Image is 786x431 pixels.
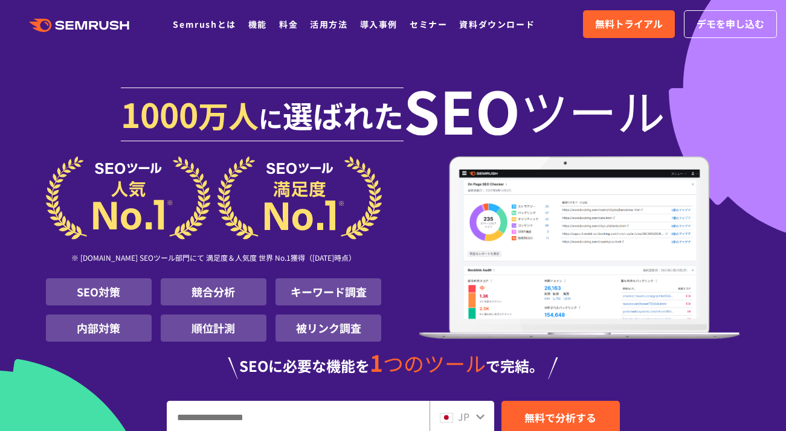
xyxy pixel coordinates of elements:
span: 1000 [121,89,198,138]
a: デモを申し込む [684,10,777,38]
span: 無料トライアル [595,16,663,32]
span: 万人 [198,93,259,136]
span: 1 [370,346,383,378]
div: SEOに必要な機能を [46,351,741,379]
a: 資料ダウンロード [459,18,535,30]
span: で完結。 [486,355,544,376]
span: ツール [520,86,665,134]
a: セミナー [410,18,447,30]
li: 競合分析 [161,278,266,305]
a: 導入事例 [360,18,398,30]
li: キーワード調査 [275,278,381,305]
a: 料金 [279,18,298,30]
span: つのツール [383,348,486,378]
li: SEO対策 [46,278,152,305]
a: Semrushとは [173,18,236,30]
a: 機能 [248,18,267,30]
a: 無料トライアル [583,10,675,38]
span: 選ばれた [283,93,404,136]
li: 順位計測 [161,314,266,342]
div: ※ [DOMAIN_NAME] SEOツール部門にて 満足度＆人気度 世界 No.1獲得（[DATE]時点） [46,240,382,278]
span: デモを申し込む [697,16,764,32]
span: SEO [404,86,520,134]
span: に [259,100,283,135]
span: 無料で分析する [524,410,596,425]
li: 内部対策 [46,314,152,342]
li: 被リンク調査 [275,314,381,342]
span: JP [458,409,469,424]
a: 活用方法 [310,18,347,30]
